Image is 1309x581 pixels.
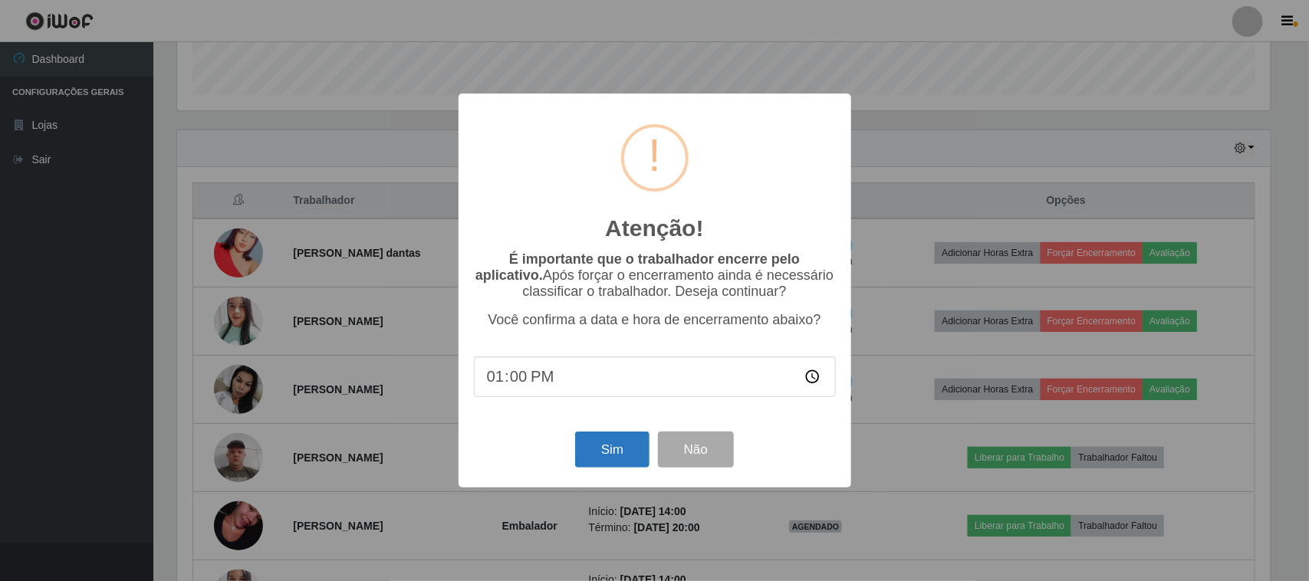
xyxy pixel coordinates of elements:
b: É importante que o trabalhador encerre pelo aplicativo. [475,251,800,283]
button: Sim [575,432,650,468]
button: Não [658,432,734,468]
h2: Atenção! [605,215,703,242]
p: Você confirma a data e hora de encerramento abaixo? [474,312,836,328]
p: Após forçar o encerramento ainda é necessário classificar o trabalhador. Deseja continuar? [474,251,836,300]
